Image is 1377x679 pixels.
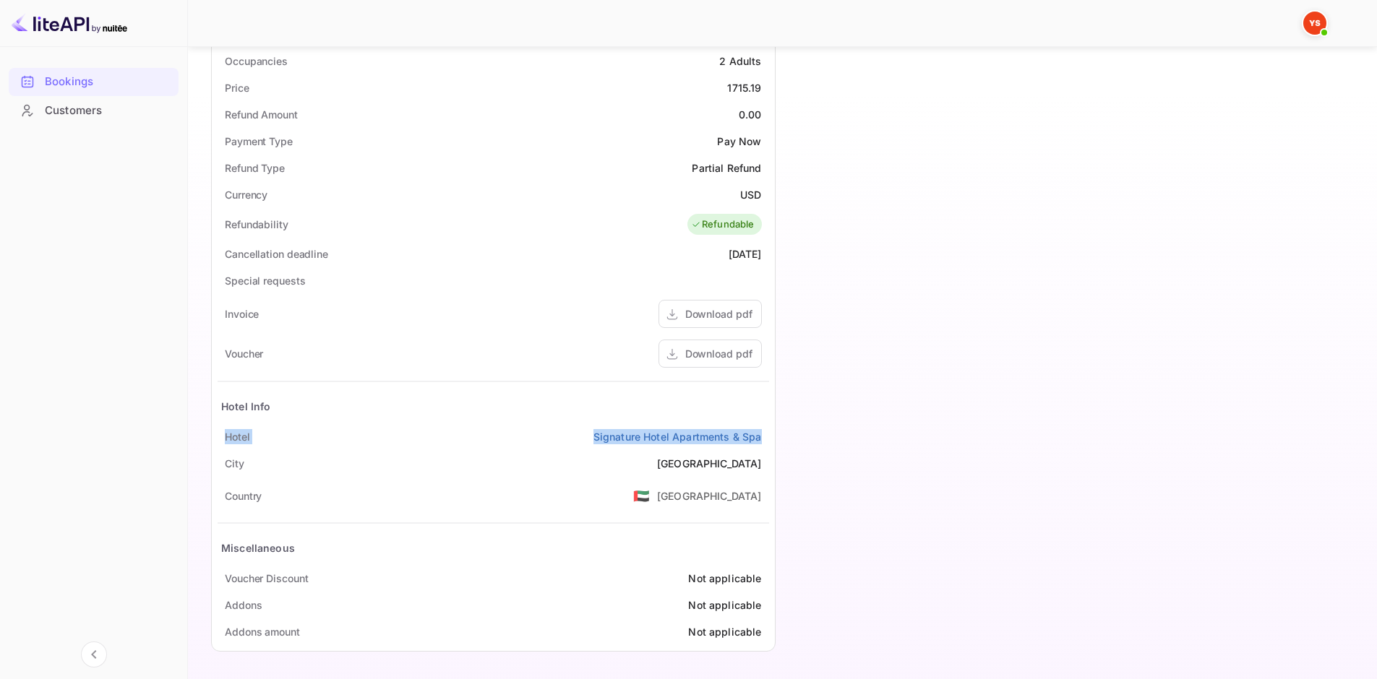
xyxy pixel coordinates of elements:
[657,456,762,471] div: [GEOGRAPHIC_DATA]
[740,187,761,202] div: USD
[225,306,259,321] div: Invoice
[688,597,761,613] div: Not applicable
[45,74,171,90] div: Bookings
[685,346,752,361] div: Download pdf
[727,80,761,95] div: 1715.19
[9,97,179,124] a: Customers
[729,246,762,261] div: [DATE]
[225,80,249,95] div: Price
[688,571,761,586] div: Not applicable
[225,107,298,122] div: Refund Amount
[225,134,293,149] div: Payment Type
[717,134,761,149] div: Pay Now
[9,97,179,125] div: Customers
[225,273,305,288] div: Special requests
[1303,12,1326,35] img: Yandex Support
[225,187,267,202] div: Currency
[9,68,179,96] div: Bookings
[225,217,288,232] div: Refundability
[739,107,762,122] div: 0.00
[633,483,650,509] span: United States
[593,429,762,444] a: Signature Hotel Apartments & Spa
[225,624,300,639] div: Addons amount
[45,103,171,119] div: Customers
[81,641,107,667] button: Collapse navigation
[225,160,285,176] div: Refund Type
[12,12,127,35] img: LiteAPI logo
[225,488,262,503] div: Country
[225,53,288,69] div: Occupancies
[221,399,271,414] div: Hotel Info
[9,68,179,95] a: Bookings
[221,540,295,555] div: Miscellaneous
[692,160,761,176] div: Partial Refund
[225,571,308,586] div: Voucher Discount
[225,429,250,444] div: Hotel
[225,456,244,471] div: City
[657,488,762,503] div: [GEOGRAPHIC_DATA]
[685,306,752,321] div: Download pdf
[688,624,761,639] div: Not applicable
[225,246,328,261] div: Cancellation deadline
[691,217,755,232] div: Refundable
[719,53,761,69] div: 2 Adults
[225,346,263,361] div: Voucher
[225,597,262,613] div: Addons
